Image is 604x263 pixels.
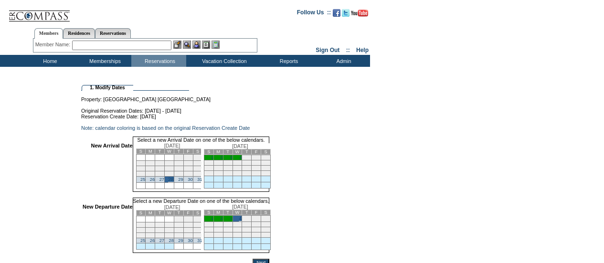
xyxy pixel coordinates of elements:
[233,222,242,227] td: 11
[239,216,242,221] a: 4
[232,204,248,210] span: [DATE]
[252,166,261,171] td: 20
[188,238,192,243] a: 30
[155,210,165,216] td: T
[252,155,261,160] td: 6
[183,233,193,238] td: 23
[213,227,223,232] td: 16
[34,28,64,39] a: Members
[261,222,271,227] td: 14
[233,149,242,155] td: W
[211,155,213,160] a: 1
[146,149,155,154] td: M
[155,161,165,166] td: 6
[174,161,183,166] td: 8
[95,28,131,38] a: Reservations
[82,85,133,91] td: 1. Modify Dates
[223,160,233,166] td: 10
[252,171,261,176] td: 27
[165,166,174,171] td: 14
[165,161,174,166] td: 7
[174,222,183,228] td: 8
[204,222,213,227] td: 8
[204,210,213,215] td: S
[220,216,223,221] a: 2
[155,166,165,171] td: 13
[183,166,193,171] td: 16
[252,216,261,222] td: 6
[183,222,193,228] td: 9
[223,227,233,232] td: 17
[233,232,242,238] td: 25
[155,222,165,228] td: 6
[204,171,213,176] td: 22
[164,204,180,210] span: [DATE]
[183,161,193,166] td: 9
[165,171,174,177] td: 21
[146,222,155,228] td: 5
[183,149,193,154] td: F
[183,228,193,233] td: 16
[146,233,155,238] td: 19
[193,210,202,216] td: S
[174,216,183,222] td: 1
[223,210,233,215] td: T
[252,160,261,166] td: 13
[204,149,213,155] td: S
[213,222,223,227] td: 9
[21,55,76,67] td: Home
[155,233,165,238] td: 20
[232,143,248,149] span: [DATE]
[261,216,271,222] td: 7
[233,160,242,166] td: 11
[204,227,213,232] td: 15
[204,160,213,166] td: 8
[242,232,252,238] td: 26
[193,233,202,238] td: 24
[315,55,370,67] td: Admin
[183,155,193,161] td: 2
[202,41,210,49] img: Reservations
[204,232,213,238] td: 22
[197,238,202,243] a: 31
[150,238,155,243] a: 26
[356,47,369,53] a: Help
[165,233,174,238] td: 21
[193,149,202,154] td: S
[173,41,181,49] img: b_edit.gif
[178,177,183,182] a: 29
[233,210,242,215] td: W
[35,41,72,49] div: Member Name:
[233,227,242,232] td: 18
[193,161,202,166] td: 10
[81,102,269,114] td: Original Reservation Dates: [DATE] - [DATE]
[342,12,350,18] a: Follow us on Twitter
[261,160,271,166] td: 14
[133,137,270,143] td: Select a new Arrival Date on one of the below calendars.
[146,161,155,166] td: 5
[242,149,252,155] td: T
[174,228,183,233] td: 15
[233,171,242,176] td: 25
[193,228,202,233] td: 17
[213,171,223,176] td: 23
[174,155,183,161] td: 1
[193,155,202,161] td: 3
[146,166,155,171] td: 12
[174,149,183,154] td: T
[333,9,340,17] img: Become our fan on Facebook
[165,222,174,228] td: 7
[131,55,186,67] td: Reservations
[188,177,192,182] a: 30
[183,210,193,216] td: F
[260,55,315,67] td: Reports
[183,216,193,222] td: 2
[252,210,261,215] td: F
[155,228,165,233] td: 13
[220,155,223,160] a: 2
[165,210,174,216] td: W
[136,228,146,233] td: 11
[213,210,223,215] td: M
[193,171,202,177] td: 24
[223,166,233,171] td: 17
